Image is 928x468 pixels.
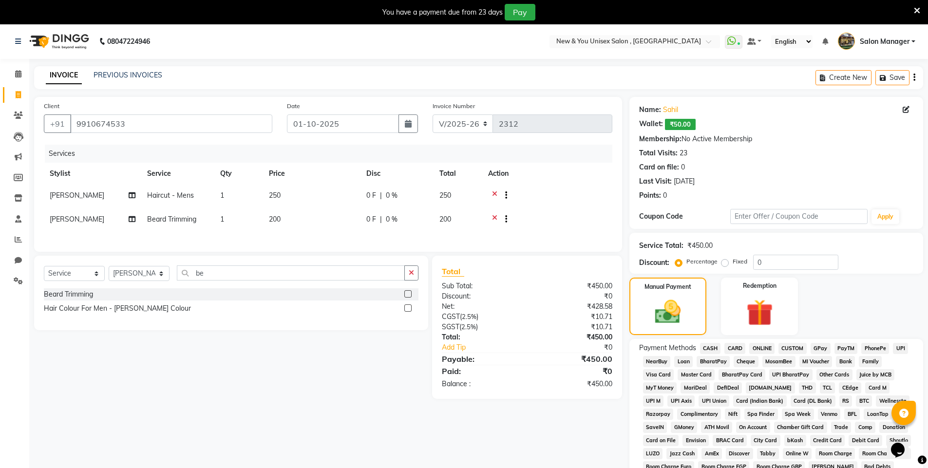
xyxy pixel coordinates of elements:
div: 0 [663,190,667,201]
span: BTC [856,395,872,407]
span: Spa Finder [744,409,778,420]
div: Wallet: [639,119,663,130]
span: MI Voucher [799,356,833,367]
span: CEdge [839,382,861,393]
span: 250 [269,191,281,200]
span: SGST [442,322,459,331]
span: UPI M [643,395,664,407]
span: Tabby [757,448,779,459]
div: Beard Trimming [44,289,93,300]
span: Room Charge [815,448,855,459]
span: MyT Money [643,382,677,393]
div: ( ) [435,312,527,322]
span: Haircut - Mens [147,191,194,200]
div: ₹0 [527,365,620,377]
label: Date [287,102,300,111]
span: Bank [836,356,855,367]
span: | [380,214,382,225]
div: ₹450.00 [687,241,713,251]
img: _gift.svg [738,296,781,329]
button: Create New [815,70,871,85]
button: +91 [44,114,71,133]
span: PhonePe [861,343,889,354]
div: Sub Total: [435,281,527,291]
span: Visa Card [643,369,674,380]
button: Apply [871,209,899,224]
span: Debit Card [849,435,882,446]
label: Redemption [743,281,776,290]
div: Service Total: [639,241,683,251]
span: | [380,190,382,201]
span: Family [859,356,882,367]
span: On Account [736,422,770,433]
label: Percentage [686,257,718,266]
span: [PERSON_NAME] [50,215,104,224]
img: logo [25,28,92,55]
span: 2.5% [461,323,476,331]
span: Envision [682,435,709,446]
div: Services [45,145,620,163]
div: Net: [435,301,527,312]
span: UPI Union [699,395,729,407]
span: NearBuy [643,356,671,367]
span: LoanTap [864,409,891,420]
span: 200 [439,215,451,224]
span: [DOMAIN_NAME] [746,382,795,393]
span: Total [442,266,464,277]
span: UPI [893,343,908,354]
span: CGST [442,312,460,321]
span: DefiDeal [714,382,742,393]
span: 0 F [366,214,376,225]
span: RS [839,395,852,407]
span: Card (Indian Bank) [733,395,787,407]
span: MariDeal [681,382,710,393]
div: [DATE] [674,176,695,187]
span: BFL [844,409,860,420]
input: Search or Scan [177,265,405,281]
a: Add Tip [435,342,542,353]
span: Salon Manager [860,37,909,47]
span: Venmo [818,409,841,420]
span: GPay [811,343,831,354]
span: ONLINE [749,343,775,354]
div: ₹0 [543,342,620,353]
label: Invoice Number [433,102,475,111]
th: Service [141,163,214,185]
label: Manual Payment [644,282,691,291]
span: GMoney [671,422,697,433]
a: PREVIOUS INVOICES [94,71,162,79]
iframe: chat widget [887,429,918,458]
span: Card (DL Bank) [791,395,835,407]
span: TCL [820,382,835,393]
span: bKash [784,435,806,446]
img: Salon Manager [838,33,855,50]
span: Master Card [678,369,715,380]
span: CARD [724,343,745,354]
span: Cheque [734,356,758,367]
img: _cash.svg [647,297,689,327]
th: Action [482,163,612,185]
span: Complimentary [677,409,721,420]
span: Room Charge USD [859,448,911,459]
span: Wellnessta [876,395,909,407]
div: Hair Colour For Men - [PERSON_NAME] Colour [44,303,191,314]
div: ₹450.00 [527,281,620,291]
span: Online W [783,448,812,459]
span: 250 [439,191,451,200]
input: Enter Offer / Coupon Code [730,209,868,224]
div: ₹0 [527,291,620,301]
div: Paid: [435,365,527,377]
span: 2.5% [462,313,476,320]
div: You have a payment due from 23 days [382,7,503,18]
div: Payable: [435,353,527,365]
div: Total: [435,332,527,342]
span: MosamBee [762,356,795,367]
span: Nift [725,409,740,420]
span: 200 [269,215,281,224]
div: ₹10.71 [527,322,620,332]
span: 0 % [386,214,398,225]
th: Qty [214,163,263,185]
div: Points: [639,190,661,201]
b: 08047224946 [107,28,150,55]
div: ( ) [435,322,527,332]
